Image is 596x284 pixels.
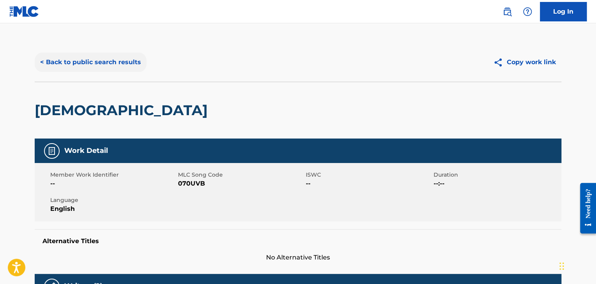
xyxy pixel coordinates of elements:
[47,146,56,156] img: Work Detail
[50,171,176,179] span: Member Work Identifier
[493,58,507,67] img: Copy work link
[42,237,554,245] h5: Alternative Titles
[488,53,561,72] button: Copy work link
[35,53,146,72] button: < Back to public search results
[574,177,596,240] iframe: Resource Center
[35,253,561,262] span: No Alternative Titles
[540,2,587,21] a: Log In
[306,171,432,179] span: ISWC
[523,7,532,16] img: help
[178,179,304,188] span: 070UVB
[50,179,176,188] span: --
[557,247,596,284] iframe: Chat Widget
[9,6,39,17] img: MLC Logo
[503,7,512,16] img: search
[434,171,559,179] span: Duration
[306,179,432,188] span: --
[557,247,596,284] div: Виджет чата
[50,196,176,204] span: Language
[64,146,108,155] h5: Work Detail
[520,4,535,19] div: Help
[35,102,212,119] h2: [DEMOGRAPHIC_DATA]
[50,204,176,214] span: English
[559,254,564,278] div: Перетащить
[178,171,304,179] span: MLC Song Code
[434,179,559,188] span: --:--
[499,4,515,19] a: Public Search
